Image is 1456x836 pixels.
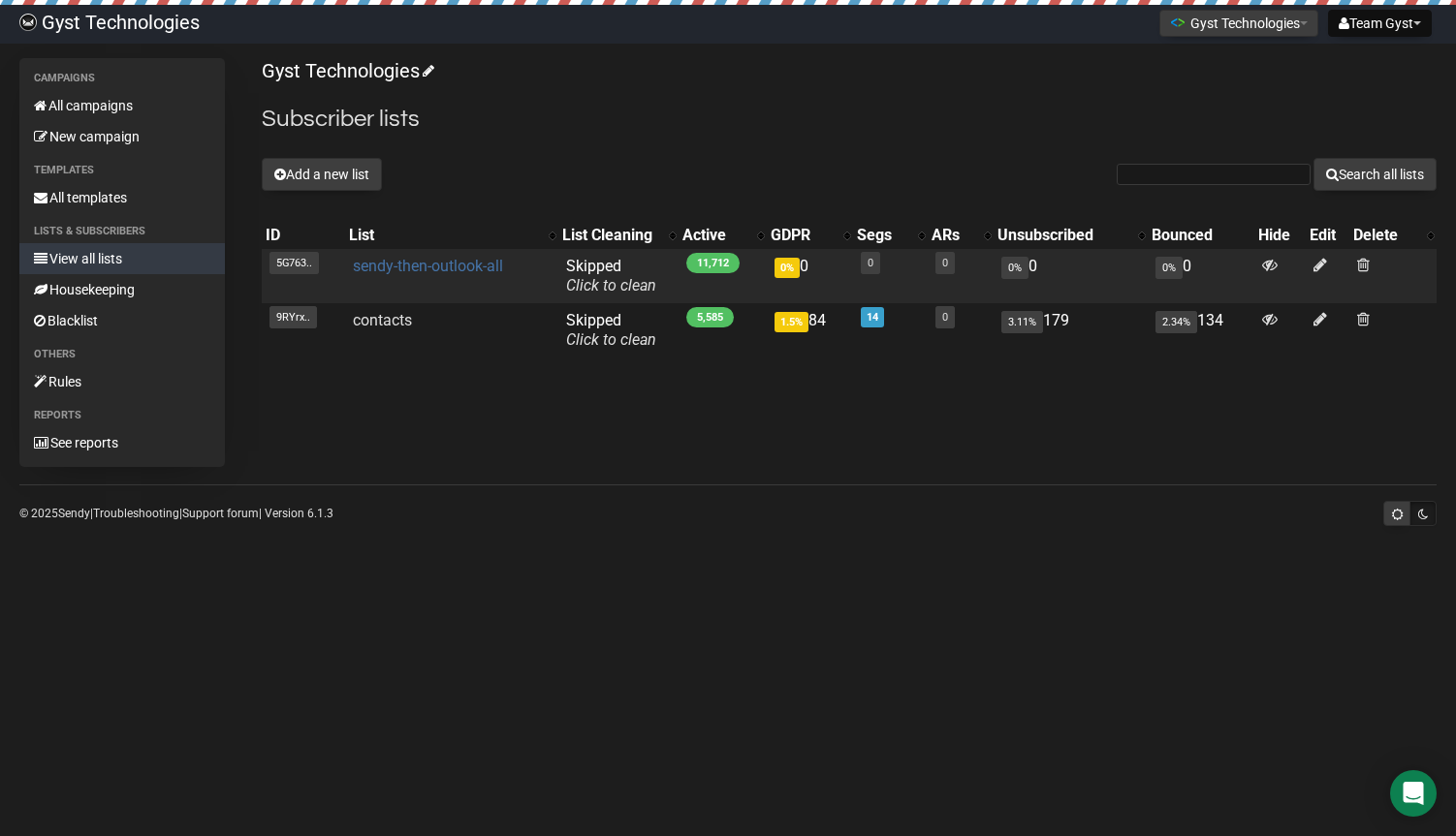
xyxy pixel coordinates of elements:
[942,311,948,324] a: 0
[262,158,382,191] button: Add a new list
[19,121,225,152] a: New campaign
[994,222,1147,249] th: Unsubscribed: No sort applied, activate to apply an ascending sort
[942,257,948,269] a: 0
[93,507,179,520] a: Troubleshooting
[928,222,994,249] th: ARs: No sort applied, activate to apply an ascending sort
[857,226,908,245] div: Segs
[19,427,225,458] a: See reports
[19,343,225,366] li: Others
[19,14,37,31] img: 4bbcbfc452d929a90651847d6746e700
[771,226,834,245] div: GDPR
[262,222,345,249] th: ID: No sort applied, sorting is disabled
[562,226,659,245] div: List Cleaning
[345,222,558,249] th: List: No sort applied, activate to apply an ascending sort
[19,159,225,182] li: Templates
[1155,311,1197,333] span: 2.34%
[58,507,90,520] a: Sendy
[1152,226,1251,245] div: Bounced
[853,222,928,249] th: Segs: No sort applied, activate to apply an ascending sort
[262,59,431,82] a: Gyst Technologies
[1001,257,1029,279] span: 0%
[19,404,225,427] li: Reports
[1390,770,1437,817] div: Open Intercom Messenger
[266,226,341,245] div: ID
[566,276,656,294] a: Click to clean
[1148,249,1255,303] td: 0
[994,303,1147,357] td: 179
[269,306,317,328] span: 9RYrx..
[1254,222,1306,249] th: Hide: No sort applied, sorting is disabled
[353,311,412,329] a: contacts
[686,307,734,327] span: 5,585
[19,243,225,274] a: View all lists
[932,226,974,245] div: ARs
[994,249,1147,303] td: 0
[1306,222,1349,249] th: Edit: No sort applied, sorting is disabled
[1314,158,1437,191] button: Search all lists
[686,253,740,273] span: 11,712
[867,311,878,324] a: 14
[767,249,853,303] td: 0
[775,312,808,332] span: 1.5%
[19,274,225,305] a: Housekeeping
[353,257,503,275] a: sendy-then-outlook-all
[262,102,1437,137] h2: Subscriber lists
[997,226,1127,245] div: Unsubscribed
[566,311,656,349] span: Skipped
[182,507,259,520] a: Support forum
[19,67,225,90] li: Campaigns
[19,182,225,213] a: All templates
[566,257,656,294] span: Skipped
[349,226,539,245] div: List
[566,330,656,349] a: Click to clean
[19,366,225,397] a: Rules
[775,258,800,278] span: 0%
[767,222,853,249] th: GDPR: No sort applied, activate to apply an ascending sort
[1258,226,1302,245] div: Hide
[1148,222,1255,249] th: Bounced: No sort applied, sorting is disabled
[1349,222,1437,249] th: Delete: No sort applied, activate to apply an ascending sort
[1328,10,1432,37] button: Team Gyst
[679,222,767,249] th: Active: No sort applied, activate to apply an ascending sort
[1159,10,1318,37] button: Gyst Technologies
[558,222,679,249] th: List Cleaning: No sort applied, activate to apply an ascending sort
[868,257,873,269] a: 0
[1170,15,1186,30] img: 1.png
[1148,303,1255,357] td: 134
[767,303,853,357] td: 84
[1310,226,1345,245] div: Edit
[269,252,319,274] span: 5G763..
[19,305,225,336] a: Blacklist
[1353,226,1417,245] div: Delete
[1155,257,1183,279] span: 0%
[1001,311,1043,333] span: 3.11%
[682,226,747,245] div: Active
[19,503,333,524] p: © 2025 | | | Version 6.1.3
[19,220,225,243] li: Lists & subscribers
[19,90,225,121] a: All campaigns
